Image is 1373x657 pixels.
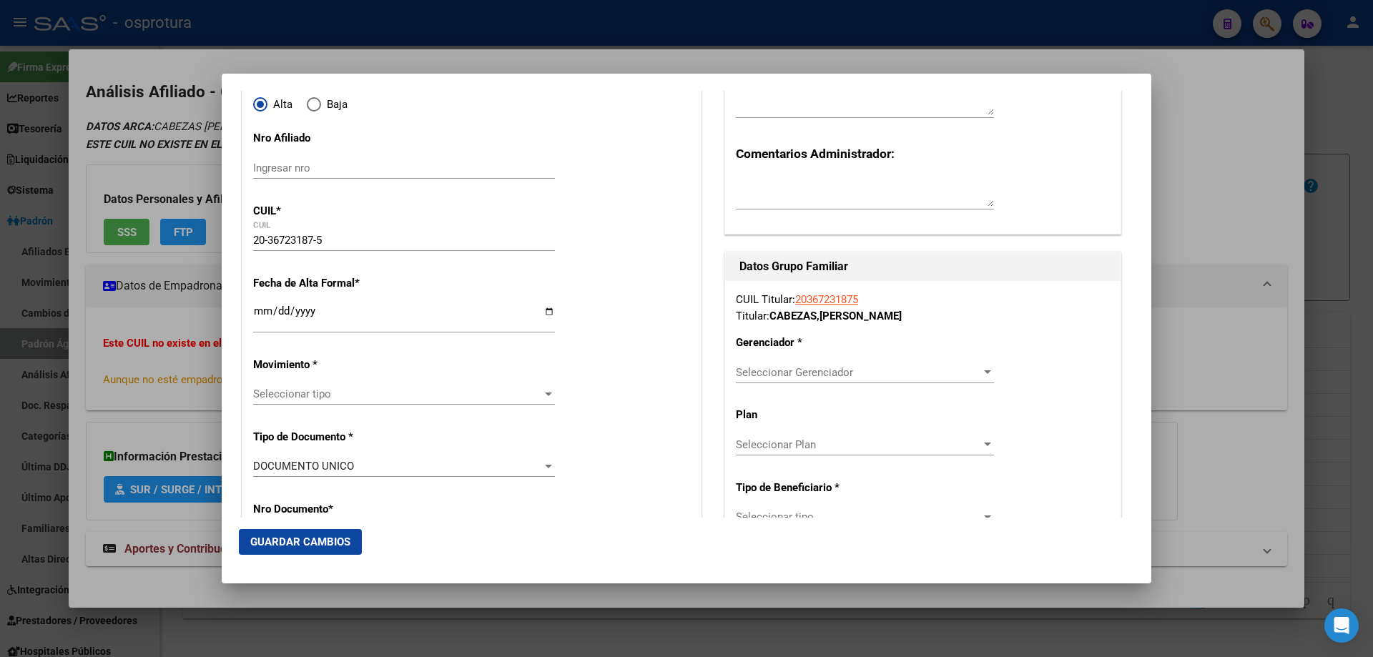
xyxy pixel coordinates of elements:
[769,310,902,322] strong: CABEZAS [PERSON_NAME]
[736,438,981,451] span: Seleccionar Plan
[253,387,542,400] span: Seleccionar tipo
[736,366,981,379] span: Seleccionar Gerenciador
[736,407,848,423] p: Plan
[736,510,981,523] span: Seleccionar tipo
[253,275,384,292] p: Fecha de Alta Formal
[253,501,384,518] p: Nro Documento
[736,292,1110,324] div: CUIL Titular: Titular:
[253,203,384,219] p: CUIL
[253,429,384,445] p: Tipo de Documento *
[736,480,848,496] p: Tipo de Beneficiario *
[321,97,348,113] span: Baja
[239,529,362,555] button: Guardar Cambios
[736,335,848,351] p: Gerenciador *
[736,144,1110,163] h3: Comentarios Administrador:
[267,97,292,113] span: Alta
[250,535,350,548] span: Guardar Cambios
[253,357,384,373] p: Movimiento *
[1324,608,1359,643] div: Open Intercom Messenger
[795,293,858,306] a: 20367231875
[253,101,362,114] mat-radio-group: Elija una opción
[739,258,1106,275] h1: Datos Grupo Familiar
[817,310,820,322] span: ,
[253,130,384,147] p: Nro Afiliado
[253,460,354,473] span: DOCUMENTO UNICO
